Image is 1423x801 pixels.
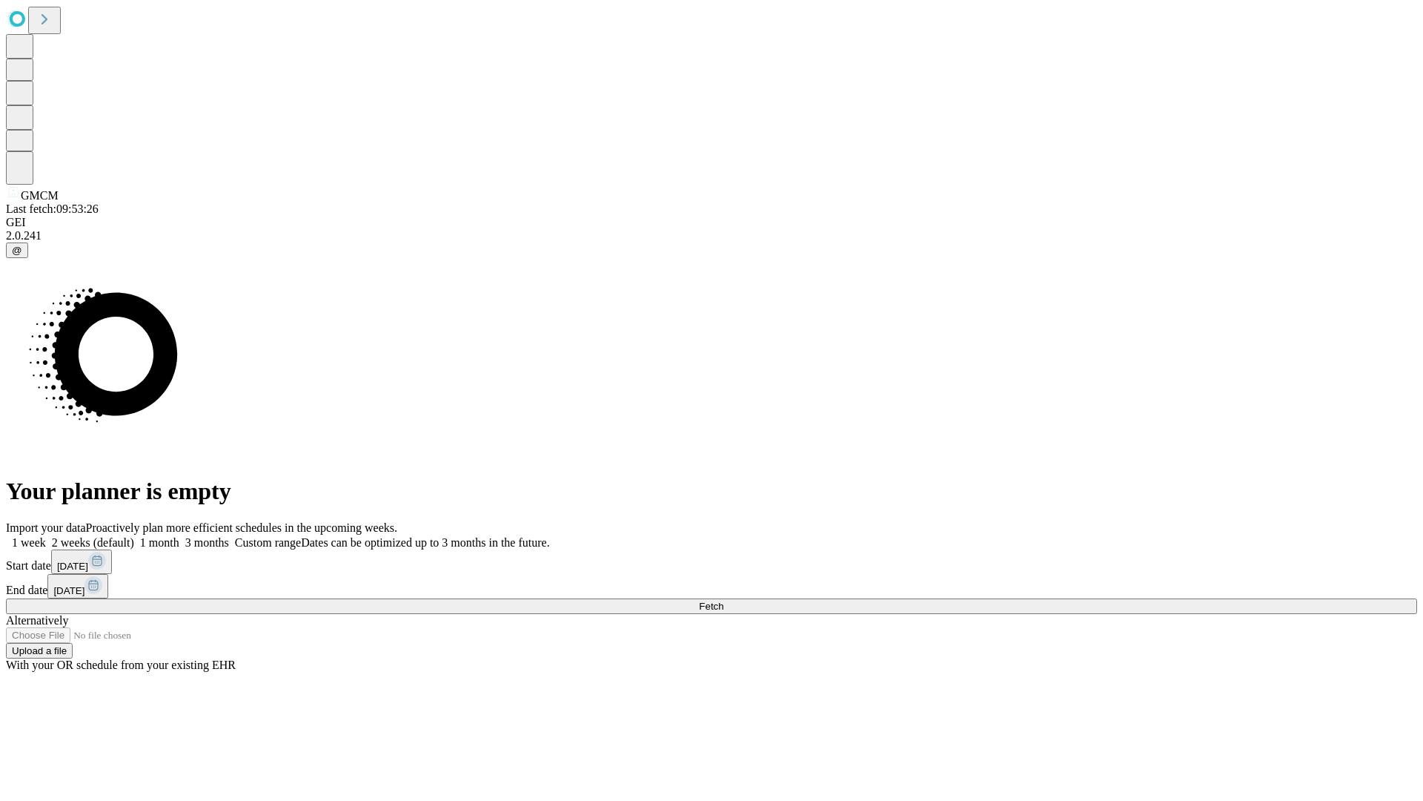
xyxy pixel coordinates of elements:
[6,216,1417,229] div: GEI
[699,601,723,612] span: Fetch
[6,659,236,671] span: With your OR schedule from your existing EHR
[185,536,229,549] span: 3 months
[140,536,179,549] span: 1 month
[12,536,46,549] span: 1 week
[53,585,84,596] span: [DATE]
[6,550,1417,574] div: Start date
[52,536,134,549] span: 2 weeks (default)
[235,536,301,549] span: Custom range
[6,643,73,659] button: Upload a file
[57,561,88,572] span: [DATE]
[51,550,112,574] button: [DATE]
[6,229,1417,243] div: 2.0.241
[6,521,86,534] span: Import your data
[6,202,99,215] span: Last fetch: 09:53:26
[6,574,1417,599] div: End date
[47,574,108,599] button: [DATE]
[6,599,1417,614] button: Fetch
[12,245,22,256] span: @
[6,243,28,258] button: @
[6,614,68,627] span: Alternatively
[86,521,397,534] span: Proactively plan more efficient schedules in the upcoming weeks.
[6,478,1417,505] h1: Your planner is empty
[301,536,549,549] span: Dates can be optimized up to 3 months in the future.
[21,189,59,202] span: GMCM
